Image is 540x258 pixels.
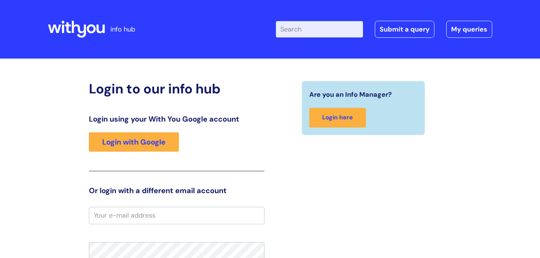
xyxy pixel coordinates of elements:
[89,115,264,123] h3: Login using your With You Google account
[89,207,264,224] input: Your e-mail address
[375,21,434,38] a: Submit a query
[309,89,392,100] span: Are you an Info Manager?
[89,81,264,97] h2: Login to our info hub
[110,23,135,35] p: info hub
[89,186,264,195] h3: Or login with a different email account
[309,108,366,128] a: Login here
[446,21,492,38] a: My queries
[89,132,179,152] a: Login with Google
[276,21,363,37] input: Search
